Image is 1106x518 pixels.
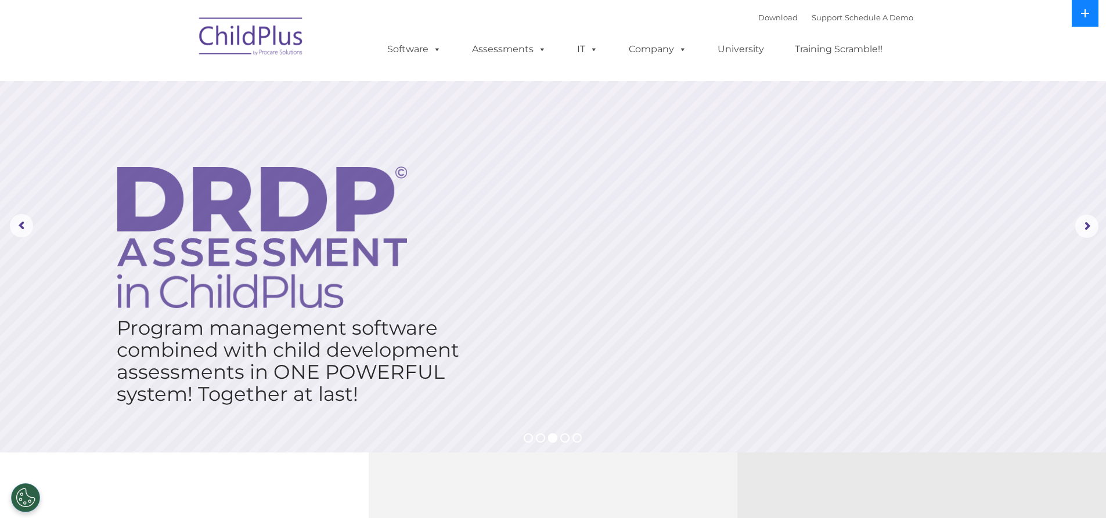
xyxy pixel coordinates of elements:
[193,9,309,67] img: ChildPlus by Procare Solutions
[161,124,211,133] span: Phone number
[11,483,40,512] button: Cookies Settings
[376,38,453,61] a: Software
[783,38,894,61] a: Training Scramble!!
[758,13,798,22] a: Download
[117,166,407,308] img: DRDP Assessment in ChildPlus
[565,38,610,61] a: IT
[812,13,842,22] a: Support
[706,38,776,61] a: University
[460,38,558,61] a: Assessments
[845,13,913,22] a: Schedule A Demo
[161,77,197,85] span: Last name
[758,13,913,22] font: |
[617,38,698,61] a: Company
[117,317,471,405] rs-layer: Program management software combined with child development assessments in ONE POWERFUL system! T...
